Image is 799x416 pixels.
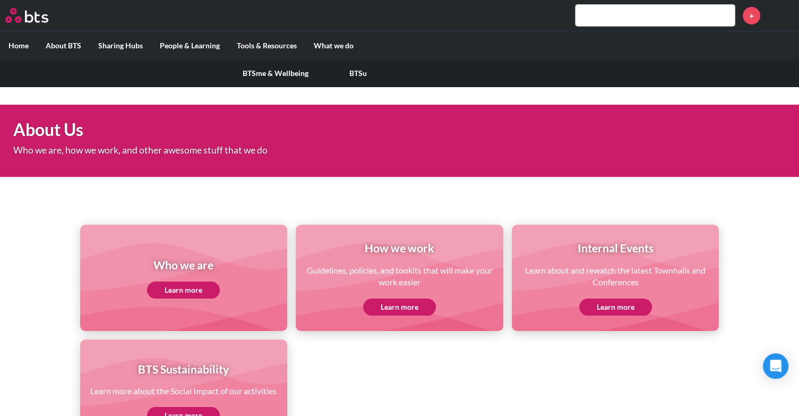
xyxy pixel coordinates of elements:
[305,32,362,60] label: What we do
[5,8,48,23] img: BTS Logo
[13,118,554,142] h1: About Us
[519,265,712,288] p: Learn about and rewatch the latest Townhalls and Conferences
[768,3,794,28] img: Johanna Lindquist
[303,265,496,288] p: Guidelines, policies, and tookits that will make your work easier
[579,299,652,316] a: Learn more
[37,32,90,60] label: About BTS
[303,240,496,256] h1: How we work
[763,353,788,379] div: Open Intercom Messenger
[147,282,220,299] a: Learn more
[90,385,277,397] p: Learn more about the Social Impact of our activities
[519,240,712,256] h1: Internal Events
[363,299,436,316] a: Learn more
[151,32,228,60] label: People & Learning
[768,3,794,28] a: Profile
[743,7,760,24] a: +
[90,361,277,377] h1: BTS Sustainability
[147,257,220,273] h1: Who we are
[5,8,68,23] a: Go home
[228,32,305,60] label: Tools & Resources
[13,146,446,155] p: Who we are, how we work, and other awesome stuff that we do
[90,32,151,60] label: Sharing Hubs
